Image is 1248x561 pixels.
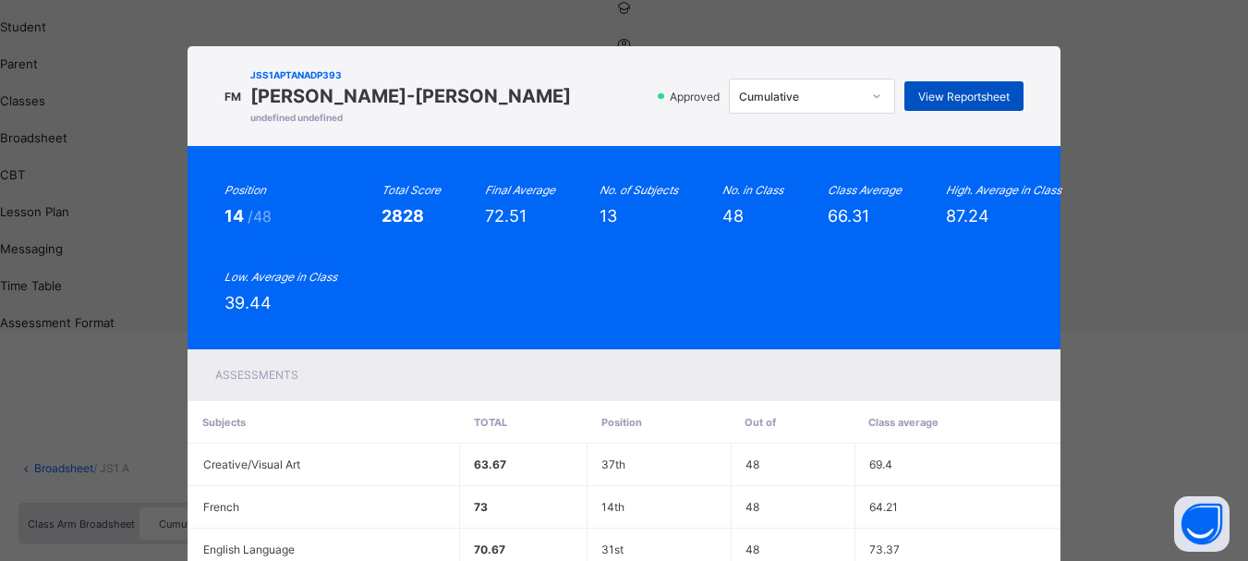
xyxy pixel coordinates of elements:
div: Cumulative [739,90,861,104]
span: Position [601,416,642,429]
i: Total Score [382,183,441,197]
span: 31st [601,543,624,556]
span: 64.21 [869,500,898,514]
span: Class average [868,416,939,429]
span: Subjects [202,416,246,429]
span: FM [224,90,241,104]
span: 73 [474,500,488,514]
span: Creative/Visual Art [203,457,300,471]
i: Class Average [828,183,902,197]
span: 87.24 [946,206,989,226]
span: 72.51 [485,206,527,226]
span: 2828 [382,206,424,226]
span: Out of [745,416,776,429]
span: 48 [745,543,759,556]
i: Position [224,183,266,197]
span: French [203,500,239,514]
span: 70.67 [474,543,505,556]
span: 48 [745,457,759,471]
i: No. of Subjects [600,183,678,197]
span: undefined undefined [250,112,571,123]
span: /48 [248,207,272,226]
button: Open asap [1174,496,1230,552]
span: [PERSON_NAME]-[PERSON_NAME] [250,85,571,107]
span: Approved [668,90,725,104]
span: English Language [203,543,295,556]
span: 66.31 [828,206,869,226]
i: No. in Class [722,183,783,197]
i: High. Average in Class [946,183,1061,197]
span: 48 [745,500,759,514]
i: Low. Average in Class [224,270,337,284]
span: 63.67 [474,457,506,471]
span: 37th [601,457,625,471]
span: 48 [722,206,744,226]
span: JSS1APTANADP393 [250,69,571,80]
span: 73.37 [869,543,900,556]
span: 69.4 [869,457,892,471]
span: 14th [601,500,624,514]
span: 39.44 [224,293,272,312]
span: 14 [224,206,248,226]
span: View Reportsheet [918,90,1010,104]
span: Assessments [215,368,298,382]
span: 13 [600,206,617,226]
i: Final Average [485,183,555,197]
span: Total [474,416,507,429]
